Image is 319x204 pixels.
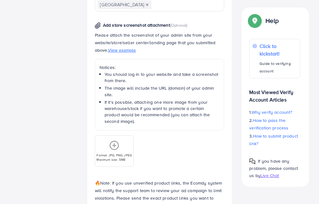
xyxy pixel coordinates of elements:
span: Add store screenshot attachment [103,22,170,28]
p: Guide to verifying account [260,60,297,75]
span: View example [108,47,136,53]
li: If it's possible, attaching one more image from your warehouse/stock if you want to promote a cer... [105,99,220,124]
p: Most Viewed Verify Account Articles [249,83,300,103]
p: 3. [249,132,300,147]
span: How to pass the verification process [249,117,288,131]
p: Maximum size: 5MB [96,157,132,162]
span: [GEOGRAPHIC_DATA] [97,0,152,9]
span: Live Chat [260,172,279,179]
span: If you have any problem, please contact us by [249,158,298,179]
li: You should log in to your website and take a screenshot from there. [105,71,220,84]
p: 2. [249,117,300,132]
span: Why verify account? [252,109,292,115]
p: 1. [249,108,300,116]
p: Format: JPG, PNG, JPEG [96,153,132,157]
span: 🔥 [95,180,100,186]
p: Click to kickstart! [260,42,297,57]
img: Popup guide [249,158,255,165]
span: (Optional) [170,22,188,28]
img: Popup guide [249,15,260,26]
button: Deselect Saudi Arabia [146,3,149,6]
span: How to submit product link? [249,133,298,147]
img: img [95,22,101,29]
iframe: Chat [292,176,314,199]
li: The image will include the URL (domain) of your admin site. [105,85,220,98]
p: Please attach the screenshot of your admin site from your website/store/seller center/landing pag... [95,31,224,54]
p: Notices: [100,64,220,71]
p: Help [265,17,279,24]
